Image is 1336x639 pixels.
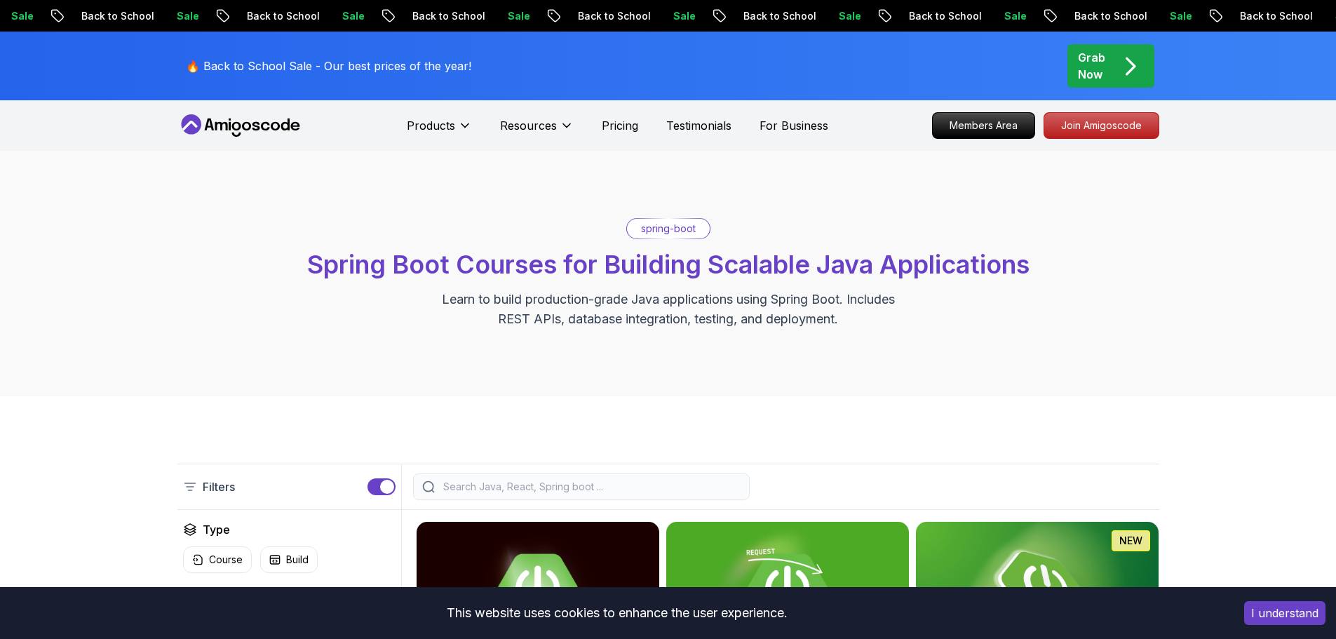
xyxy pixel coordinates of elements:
div: This website uses cookies to enhance the user experience. [11,598,1223,628]
a: Members Area [932,112,1035,139]
p: Back to School [1063,9,1159,23]
p: Sale [662,9,707,23]
p: Sale [166,9,210,23]
p: Back to School [1229,9,1324,23]
p: Sale [993,9,1038,23]
p: Build [286,553,309,567]
button: Products [407,117,472,145]
p: Back to School [567,9,662,23]
span: Spring Boot Courses for Building Scalable Java Applications [307,249,1030,280]
input: Search Java, React, Spring boot ... [440,480,741,494]
p: Sale [1159,9,1203,23]
p: Back to School [70,9,166,23]
p: Course [209,553,243,567]
a: Join Amigoscode [1044,112,1159,139]
p: 🔥 Back to School Sale - Our best prices of the year! [186,58,471,74]
p: Products [407,117,455,134]
a: For Business [760,117,828,134]
p: Back to School [898,9,993,23]
p: Sale [497,9,541,23]
button: Course [183,546,252,573]
p: Members Area [933,113,1034,138]
p: Resources [500,117,557,134]
a: Testimonials [666,117,731,134]
p: Filters [203,478,235,495]
h2: Type [203,521,230,538]
button: Build [260,546,318,573]
button: Resources [500,117,574,145]
p: Join Amigoscode [1044,113,1159,138]
p: Sale [331,9,376,23]
p: Sale [828,9,872,23]
p: Back to School [236,9,331,23]
p: NEW [1119,534,1142,548]
a: Pricing [602,117,638,134]
p: Grab Now [1078,49,1105,83]
p: Back to School [732,9,828,23]
p: Back to School [401,9,497,23]
p: spring-boot [641,222,696,236]
button: Accept cookies [1244,601,1325,625]
p: Learn to build production-grade Java applications using Spring Boot. Includes REST APIs, database... [433,290,904,329]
